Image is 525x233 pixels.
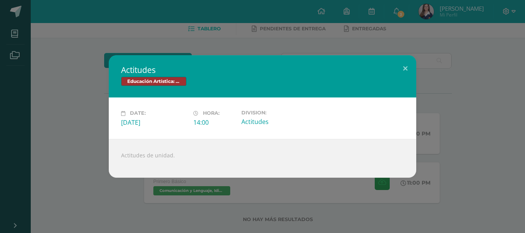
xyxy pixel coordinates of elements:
[394,55,416,81] button: Close (Esc)
[121,64,404,75] h2: Actitudes
[241,110,307,116] label: Division:
[121,118,187,127] div: [DATE]
[203,111,219,116] span: Hora:
[241,117,307,126] div: Actitudes
[130,111,146,116] span: Date:
[193,118,235,127] div: 14:00
[121,77,186,86] span: Educación Artística: Educación Musical
[109,139,416,178] div: Actitudes de unidad.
